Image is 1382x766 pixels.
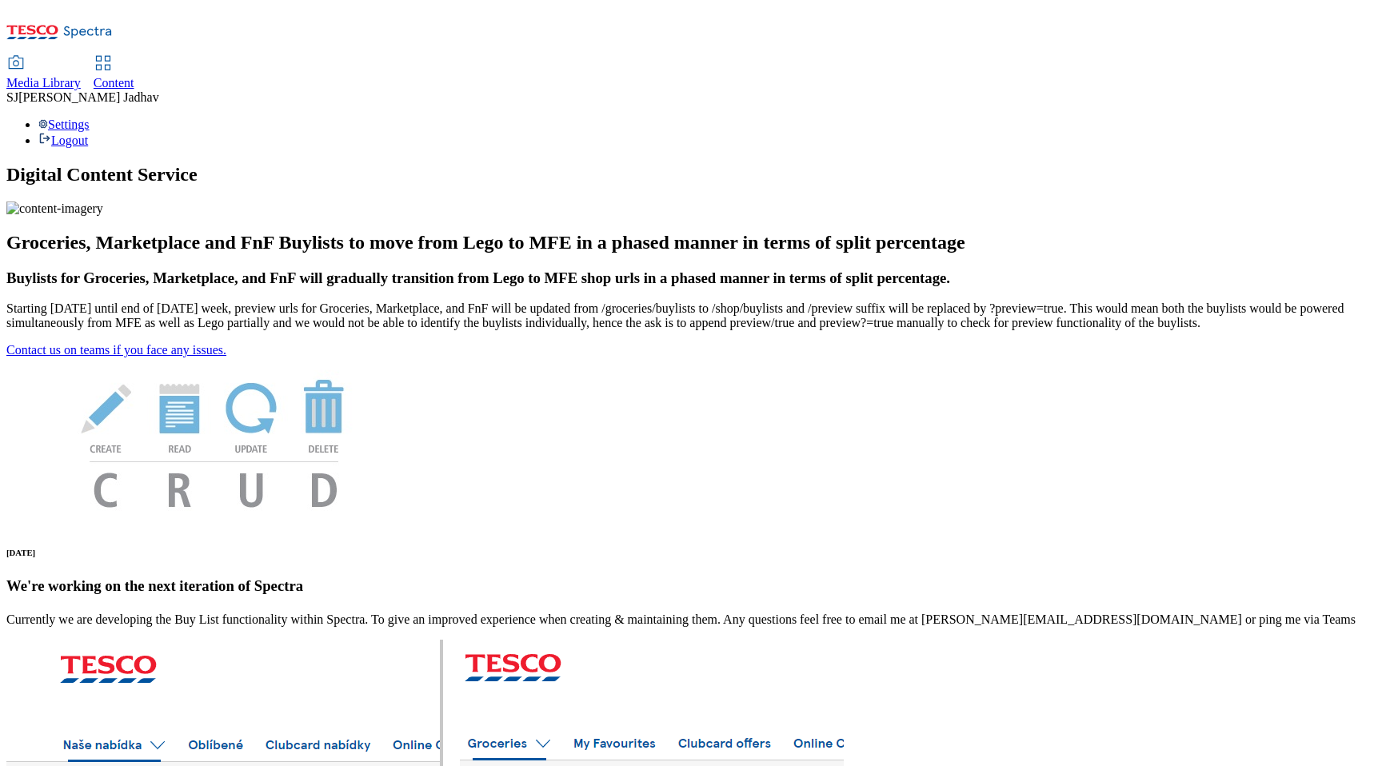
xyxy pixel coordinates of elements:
[38,134,88,147] a: Logout
[6,232,1376,253] h2: Groceries, Marketplace and FnF Buylists to move from Lego to MFE in a phased manner in terms of s...
[18,90,159,104] span: [PERSON_NAME] Jadhav
[94,76,134,90] span: Content
[6,269,1376,287] h3: Buylists for Groceries, Marketplace, and FnF will gradually transition from Lego to MFE shop urls...
[6,57,81,90] a: Media Library
[6,548,1376,557] h6: [DATE]
[6,76,81,90] span: Media Library
[6,343,226,357] a: Contact us on teams if you face any issues.
[6,301,1376,330] p: Starting [DATE] until end of [DATE] week, preview urls for Groceries, Marketplace, and FnF will b...
[6,90,18,104] span: SJ
[6,612,1376,627] p: Currently we are developing the Buy List functionality within Spectra. To give an improved experi...
[6,201,103,216] img: content-imagery
[6,164,1376,186] h1: Digital Content Service
[6,577,1376,595] h3: We're working on the next iteration of Spectra
[38,118,90,131] a: Settings
[6,357,422,525] img: News Image
[94,57,134,90] a: Content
